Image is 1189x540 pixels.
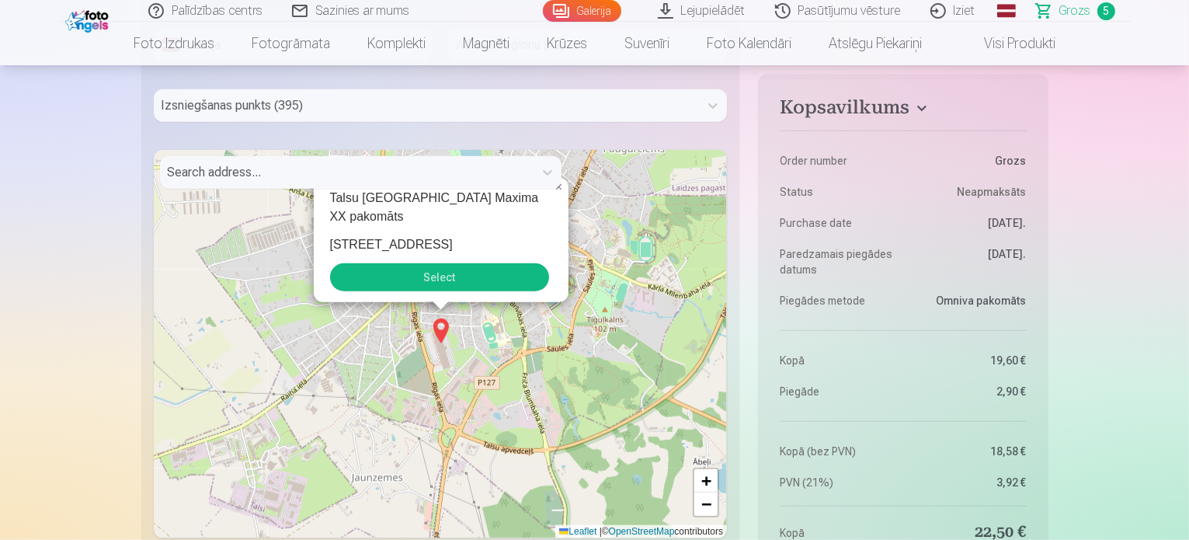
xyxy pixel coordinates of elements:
[958,184,1027,200] span: Neapmaksāts
[780,153,895,169] dt: Order number
[780,246,895,277] dt: Paredzamais piegādes datums
[444,22,528,65] a: Magnēti
[330,235,549,254] div: [STREET_ADDRESS]
[115,22,233,65] a: Foto izdrukas
[780,184,895,200] dt: Status
[780,215,895,231] dt: Purchase date
[810,22,940,65] a: Atslēgu piekariņi
[701,471,711,490] span: +
[694,493,718,516] a: Zoom out
[694,469,718,493] a: Zoom in
[528,22,606,65] a: Krūzes
[606,22,688,65] a: Suvenīri
[609,526,675,537] a: OpenStreetMap
[429,312,454,350] img: Marker
[600,526,602,537] span: |
[701,494,711,514] span: −
[780,96,1026,124] button: Kopsavilkums
[233,22,349,65] a: Fotogrāmata
[780,384,895,399] dt: Piegāde
[555,525,727,538] div: © contributors
[780,293,895,308] dt: Piegādes metode
[330,263,549,291] button: Select
[780,444,895,459] dt: Kopā (bez PVN)
[911,384,1027,399] dd: 2,90 €
[1097,2,1115,20] span: 5
[688,22,810,65] a: Foto kalendāri
[349,22,444,65] a: Komplekti
[330,189,549,226] h4: Talsu [GEOGRAPHIC_DATA] Maxima XX pakomāts
[911,215,1027,231] dd: [DATE].
[911,293,1027,308] dd: Omniva pakomāts
[911,475,1027,490] dd: 3,92 €
[911,246,1027,277] dd: [DATE].
[65,6,113,33] img: /fa1
[559,526,596,537] a: Leaflet
[940,22,1074,65] a: Visi produkti
[911,153,1027,169] dd: Grozs
[780,475,895,490] dt: PVN (21%)
[911,353,1027,368] dd: 19,60 €
[1059,2,1091,20] span: Grozs
[780,353,895,368] dt: Kopā
[911,444,1027,459] dd: 18,58 €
